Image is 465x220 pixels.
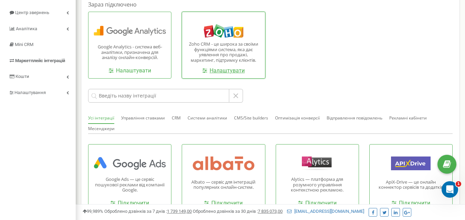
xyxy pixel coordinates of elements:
a: Налаштувати [109,67,151,75]
button: Месенджери [88,124,115,134]
a: Підключити [110,199,149,207]
button: CMS/Site builders [234,113,268,123]
p: Google Ads — це сервіс пошукової реклами від компанії Google. [94,177,166,193]
p: ApiX-Drive — це онлайн коннектор сервісів та додатків [375,180,447,190]
iframe: Intercom live chat [442,181,458,198]
p: Google Analytics - система веб-аналітики, призначена для аналізу онлайн-конверсій. [94,44,166,60]
span: Mini CRM [15,42,33,47]
span: Кошти [15,74,29,79]
u: 1 739 149,00 [167,209,192,214]
u: 7 835 073,00 [258,209,283,214]
button: CRM [172,113,181,123]
button: Оптимізація конверсії [275,113,320,123]
span: Оброблено дзвінків за 30 днів : [193,209,283,214]
button: Відправлення повідомлень [327,113,382,123]
button: Системи аналітики [188,113,227,123]
span: Налаштування [14,90,46,95]
span: 1 [456,181,461,187]
button: Управління ставками [121,113,165,123]
span: Аналiтика [16,26,37,31]
p: Zoho CRM - це широка за своїми функціями система, яка дає уявлення про продажі, маркетинг, підтри... [187,42,260,63]
button: Усі інтеграції [88,113,114,124]
input: Введіть назву інтеграції [88,89,229,103]
a: Підключити [392,199,430,207]
p: Albato — сервіс для інтеграцій популярних онлайн-систем. [187,180,260,190]
span: Центр звернень [15,10,49,15]
button: Рекламні кабінети [389,113,427,123]
span: 99,989% [83,209,103,214]
span: Оброблено дзвінків за 7 днів : [104,209,192,214]
h1: Зараз підключено [88,1,453,8]
a: [EMAIL_ADDRESS][DOMAIN_NAME] [287,209,364,214]
a: Підключити [204,199,243,207]
a: Налаштувати [202,67,245,75]
p: Alytics — платформа для розумного управління контекстною рекламою. [281,177,353,193]
a: Підключити [298,199,337,207]
span: Маркетплейс інтеграцій [15,58,65,63]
